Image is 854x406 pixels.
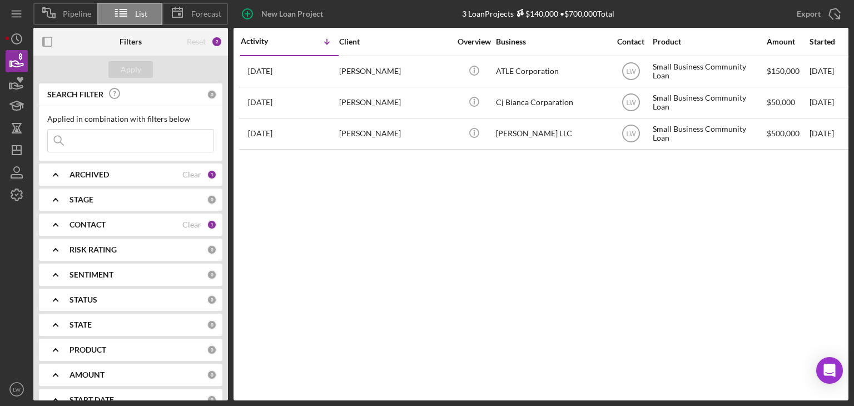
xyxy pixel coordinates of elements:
text: LW [626,99,636,107]
div: $500,000 [767,119,808,148]
div: [PERSON_NAME] [339,57,450,86]
div: Contact [610,37,652,46]
div: 0 [207,395,217,405]
div: 0 [207,90,217,100]
time: 2025-08-20 21:41 [248,67,272,76]
b: RISK RATING [69,245,117,254]
div: 0 [207,345,217,355]
div: $140,000 [514,9,558,18]
div: Clear [182,170,201,179]
div: Open Intercom Messenger [816,357,843,384]
button: Apply [108,61,153,78]
text: LW [626,130,636,138]
div: Amount [767,37,808,46]
div: $50,000 [767,88,808,117]
div: Export [797,3,821,25]
div: Product [653,37,764,46]
div: Reset [187,37,206,46]
div: 2 [211,36,222,47]
span: List [135,9,147,18]
div: Small Business Community Loan [653,88,764,117]
div: Overview [453,37,495,46]
text: LW [626,68,636,76]
button: Export [786,3,848,25]
span: Forecast [191,9,221,18]
div: [PERSON_NAME] LLC [496,119,607,148]
b: STATE [69,320,92,329]
b: AMOUNT [69,370,105,379]
div: Clear [182,220,201,229]
div: Applied in combination with filters below [47,115,214,123]
button: LW [6,378,28,400]
div: 0 [207,270,217,280]
div: [PERSON_NAME] [339,88,450,117]
div: Business [496,37,607,46]
div: [PERSON_NAME] [339,119,450,148]
b: CONTACT [69,220,106,229]
div: ATLE Corporation [496,57,607,86]
div: 0 [207,195,217,205]
div: Cj Bianca Corparation [496,88,607,117]
div: 1 [207,220,217,230]
div: New Loan Project [261,3,323,25]
b: ARCHIVED [69,170,109,179]
div: Client [339,37,450,46]
div: 0 [207,320,217,330]
b: Filters [120,37,142,46]
div: $150,000 [767,57,808,86]
time: 2025-08-19 20:17 [248,98,272,107]
div: 3 Loan Projects • $700,000 Total [462,9,614,18]
div: Small Business Community Loan [653,57,764,86]
span: Pipeline [63,9,91,18]
div: 1 [207,170,217,180]
button: New Loan Project [234,3,334,25]
div: 0 [207,245,217,255]
b: SENTIMENT [69,270,113,279]
div: 0 [207,370,217,380]
text: LW [13,387,21,393]
b: SEARCH FILTER [47,90,103,99]
div: 0 [207,295,217,305]
b: STAGE [69,195,93,204]
div: Activity [241,37,290,46]
b: PRODUCT [69,345,106,354]
b: START DATE [69,395,114,404]
div: Apply [121,61,141,78]
div: Small Business Community Loan [653,119,764,148]
b: STATUS [69,295,97,304]
time: 2025-08-19 19:29 [248,129,272,138]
